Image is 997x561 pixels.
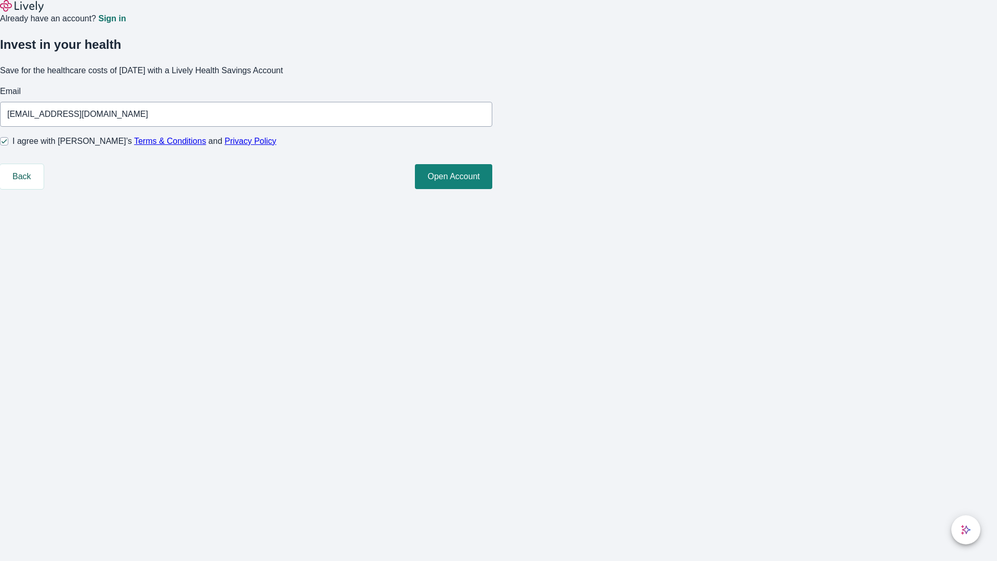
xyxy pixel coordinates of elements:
button: chat [951,515,980,544]
svg: Lively AI Assistant [961,525,971,535]
span: I agree with [PERSON_NAME]’s and [12,135,276,148]
a: Privacy Policy [225,137,277,145]
a: Terms & Conditions [134,137,206,145]
button: Open Account [415,164,492,189]
a: Sign in [98,15,126,23]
